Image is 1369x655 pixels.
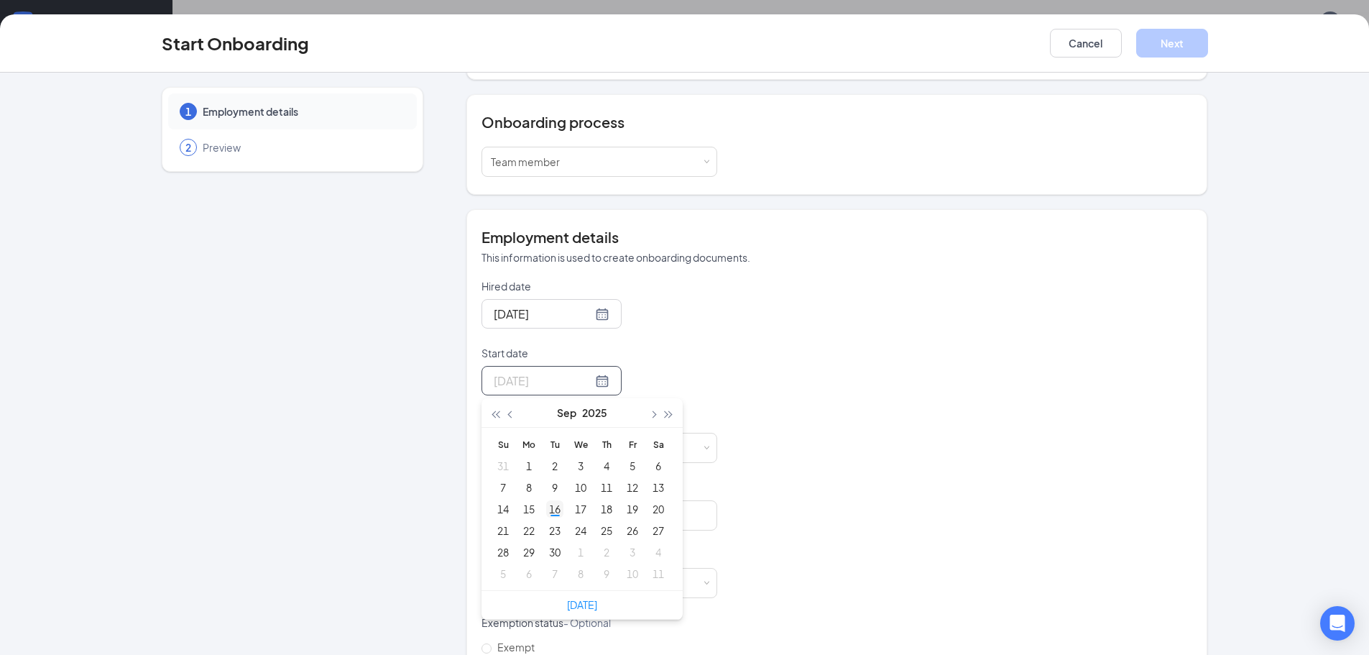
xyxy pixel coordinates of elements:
[624,544,641,561] div: 3
[494,305,592,323] input: Sep 11, 2025
[546,457,563,475] div: 2
[490,434,516,455] th: Su
[520,544,538,561] div: 29
[572,479,589,496] div: 10
[568,563,594,585] td: 2025-10-08
[481,112,1192,132] h4: Onboarding process
[598,500,615,518] div: 18
[491,147,570,176] div: [object Object]
[650,544,667,561] div: 4
[598,565,615,582] div: 9
[650,479,667,496] div: 13
[542,434,568,455] th: Tu
[594,541,619,563] td: 2025-10-02
[490,520,516,541] td: 2025-09-21
[619,563,645,585] td: 2025-10-10
[481,615,717,630] p: Exemption status
[598,457,615,475] div: 4
[546,522,563,539] div: 23
[624,479,641,496] div: 12
[494,565,512,582] div: 5
[516,477,542,498] td: 2025-09-08
[572,457,589,475] div: 3
[494,457,512,475] div: 31
[185,140,191,155] span: 2
[594,434,619,455] th: Th
[203,140,402,155] span: Preview
[598,522,615,539] div: 25
[516,434,542,455] th: Mo
[568,541,594,563] td: 2025-10-01
[598,479,615,496] div: 11
[546,500,563,518] div: 16
[481,279,717,293] p: Hired date
[594,563,619,585] td: 2025-10-09
[598,544,615,561] div: 2
[516,498,542,520] td: 2025-09-15
[568,455,594,477] td: 2025-09-03
[624,500,641,518] div: 19
[645,498,671,520] td: 2025-09-20
[572,544,589,561] div: 1
[567,598,597,611] a: [DATE]
[645,563,671,585] td: 2025-10-11
[481,346,717,360] p: Start date
[563,616,611,629] span: - Optional
[491,155,560,168] span: Team member
[650,500,667,518] div: 20
[516,541,542,563] td: 2025-09-29
[645,520,671,541] td: 2025-09-27
[490,563,516,585] td: 2025-10-05
[568,498,594,520] td: 2025-09-17
[645,455,671,477] td: 2025-09-06
[520,479,538,496] div: 8
[516,520,542,541] td: 2025-09-22
[650,457,667,475] div: 6
[520,457,538,475] div: 1
[481,250,1192,265] p: This information is used to create onboarding documents.
[557,398,576,427] button: Sep
[645,477,671,498] td: 2025-09-13
[481,227,1192,247] h4: Employment details
[542,455,568,477] td: 2025-09-02
[494,522,512,539] div: 21
[619,434,645,455] th: Fr
[542,563,568,585] td: 2025-10-07
[162,31,309,55] h3: Start Onboarding
[572,500,589,518] div: 17
[520,522,538,539] div: 22
[650,565,667,582] div: 11
[494,372,592,390] input: Select date
[546,565,563,582] div: 7
[594,477,619,498] td: 2025-09-11
[516,563,542,585] td: 2025-10-06
[619,541,645,563] td: 2025-10-03
[619,498,645,520] td: 2025-09-19
[520,565,538,582] div: 6
[624,457,641,475] div: 5
[542,541,568,563] td: 2025-09-30
[619,477,645,498] td: 2025-09-12
[492,641,540,654] span: Exempt
[568,477,594,498] td: 2025-09-10
[568,434,594,455] th: We
[568,520,594,541] td: 2025-09-24
[494,500,512,518] div: 14
[490,477,516,498] td: 2025-09-07
[203,104,402,119] span: Employment details
[490,541,516,563] td: 2025-09-28
[490,455,516,477] td: 2025-08-31
[624,565,641,582] div: 10
[490,498,516,520] td: 2025-09-14
[594,520,619,541] td: 2025-09-25
[619,520,645,541] td: 2025-09-26
[624,522,641,539] div: 26
[546,479,563,496] div: 9
[1050,29,1122,58] button: Cancel
[542,477,568,498] td: 2025-09-09
[645,434,671,455] th: Sa
[546,544,563,561] div: 30
[594,498,619,520] td: 2025-09-18
[520,500,538,518] div: 15
[619,455,645,477] td: 2025-09-05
